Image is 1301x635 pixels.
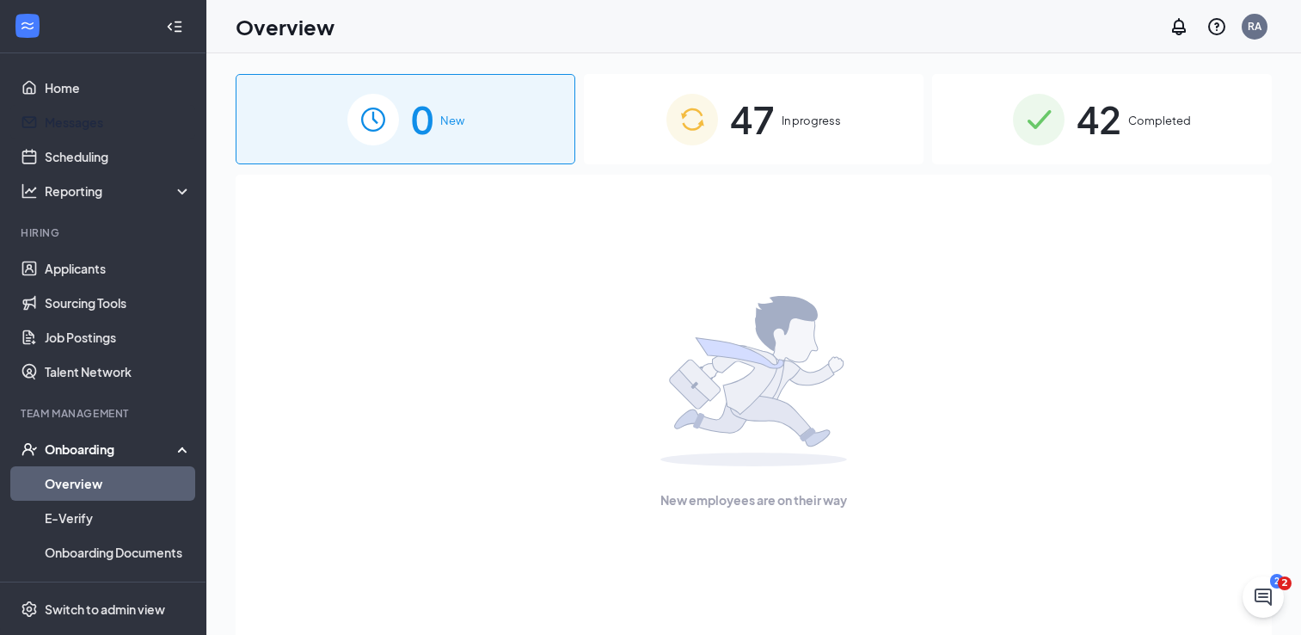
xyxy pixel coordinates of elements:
a: Home [45,71,192,105]
span: 42 [1077,89,1121,149]
a: Talent Network [45,354,192,389]
div: Switch to admin view [45,601,165,618]
a: Job Postings [45,320,192,354]
a: Activity log [45,570,192,604]
span: New employees are on their way [660,490,847,509]
div: Reporting [45,182,193,200]
svg: Analysis [21,182,38,200]
span: New [440,112,464,129]
span: Completed [1128,112,1191,129]
div: Onboarding [45,441,177,458]
svg: Settings [21,601,38,618]
div: Hiring [21,225,188,240]
span: In progress [782,112,841,129]
a: E-Verify [45,501,192,535]
div: RA [1248,19,1261,34]
span: 0 [411,89,433,149]
span: 2 [1278,576,1292,590]
span: 47 [730,89,775,149]
svg: UserCheck [21,441,38,458]
a: Overview [45,466,192,501]
a: Messages [45,105,192,139]
a: Scheduling [45,139,192,174]
h1: Overview [236,12,334,41]
svg: WorkstreamLogo [19,17,36,34]
svg: Collapse [166,18,183,35]
div: 2 [1270,574,1284,589]
div: Team Management [21,406,188,421]
a: Sourcing Tools [45,286,192,320]
svg: QuestionInfo [1206,16,1227,37]
a: Applicants [45,251,192,286]
iframe: Intercom live chat [1243,576,1284,618]
svg: Notifications [1169,16,1189,37]
a: Onboarding Documents [45,535,192,570]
